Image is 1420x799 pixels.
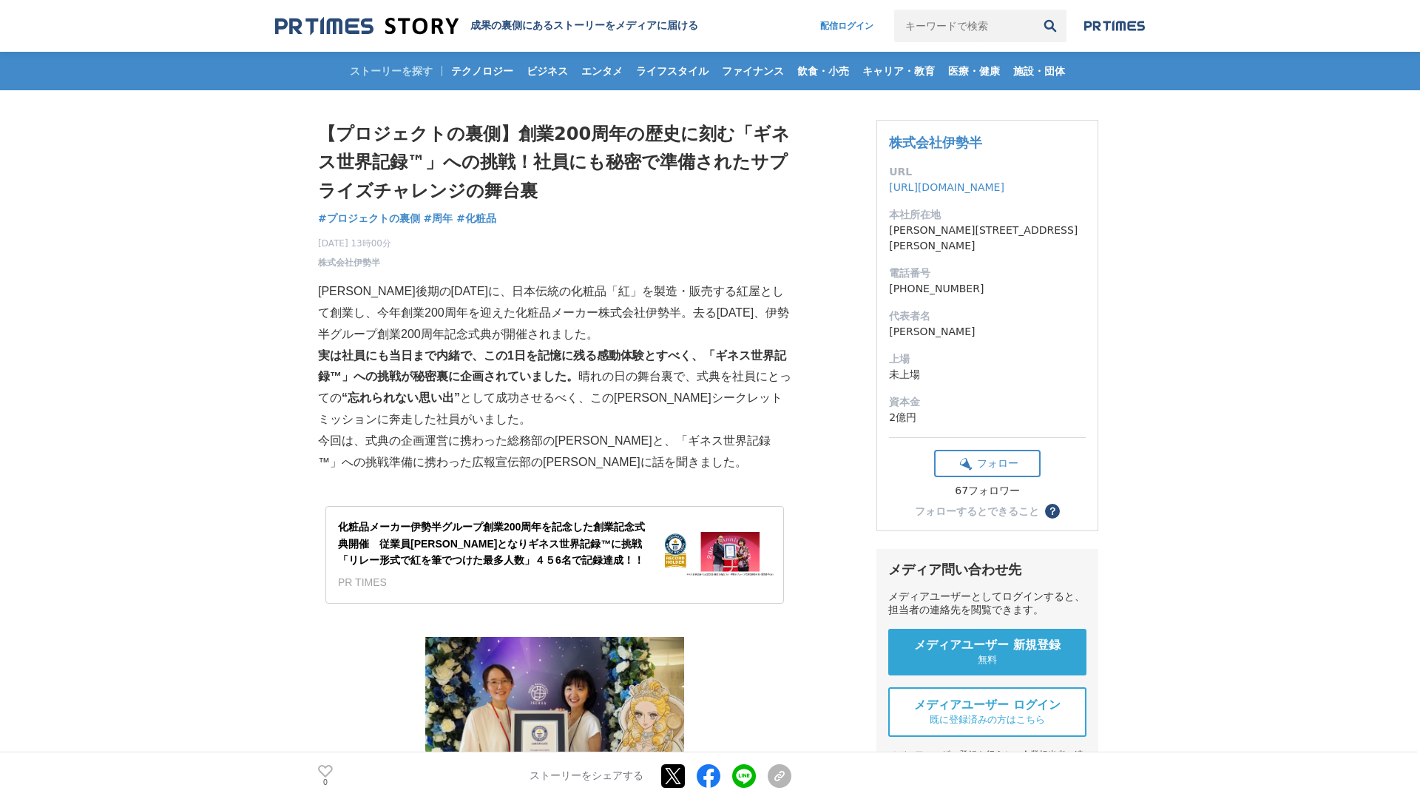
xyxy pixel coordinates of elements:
[1045,504,1060,519] button: ？
[888,590,1086,617] div: メディアユーザーとしてログインすると、担当者の連絡先を閲覧できます。
[791,64,855,78] span: 飲食・小売
[318,281,791,345] p: [PERSON_NAME]後期の[DATE]に、日本伝統の化粧品「紅」を製造・販売する紅屋として創業し、今年創業200周年を迎えた化粧品メーカー株式会社伊勢半。去る[DATE]、伊勢半グループ創...
[325,506,784,604] a: 化粧品メーカー伊勢半グループ創業200周年を記念した創業記念式典開催 従業員[PERSON_NAME]となりギネス世界記録™に挑戦「リレー形式で紅を筆でつけた最多人数」４５6名で記録達成！！PR...
[888,687,1086,737] a: メディアユーザー ログイン 既に登録済みの方はこちら
[934,450,1041,477] button: フォロー
[521,64,574,78] span: ビジネス
[630,52,714,90] a: ライフスタイル
[716,52,790,90] a: ファイナンス
[894,10,1034,42] input: キーワードで検索
[424,212,453,225] span: #周年
[889,266,1086,281] dt: 電話番号
[445,64,519,78] span: テクノロジー
[424,211,453,226] a: #周年
[889,410,1086,425] dd: 2億円
[856,52,941,90] a: キャリア・教育
[716,64,790,78] span: ファイナンス
[342,391,460,404] strong: “忘れられない思い出”
[575,64,629,78] span: エンタメ
[889,281,1086,297] dd: [PHONE_NUMBER]
[889,367,1086,382] dd: 未上場
[942,52,1006,90] a: 医療・健康
[575,52,629,90] a: エンタメ
[1047,506,1058,516] span: ？
[889,394,1086,410] dt: 資本金
[889,351,1086,367] dt: 上場
[445,52,519,90] a: テクノロジー
[318,237,391,250] span: [DATE] 13時00分
[318,211,420,226] a: #プロジェクトの裏側
[338,519,653,568] div: 化粧品メーカー伊勢半グループ創業200周年を記念した創業記念式典開催 従業員[PERSON_NAME]となりギネス世界記録™に挑戦「リレー形式で紅を筆でつけた最多人数」４５6名で記録達成！！
[889,223,1086,254] dd: [PERSON_NAME][STREET_ADDRESS][PERSON_NAME]
[318,349,786,383] strong: 実は社員にも当日まで内緒で、この1日を記憶に残る感動体験とすべく、「ギネス世界記録™」への挑戦が秘密裏に企画されていました。
[942,64,1006,78] span: 医療・健康
[530,769,643,783] p: ストーリーをシェアする
[791,52,855,90] a: 飲食・小売
[914,638,1061,653] span: メディアユーザー 新規登録
[456,211,496,226] a: #化粧品
[930,713,1045,726] span: 既に登録済みの方はこちら
[275,16,698,36] a: 成果の裏側にあるストーリーをメディアに届ける 成果の裏側にあるストーリーをメディアに届ける
[1034,10,1066,42] button: 検索
[978,653,997,667] span: 無料
[805,10,888,42] a: 配信ログイン
[338,574,653,590] div: PR TIMES
[1007,64,1071,78] span: 施設・団体
[318,431,791,473] p: 今回は、式典の企画運営に携わった総務部の[PERSON_NAME]と、「ギネス世界記録™」への挑戦準備に携わった広報宣伝部の[PERSON_NAME]に話を聞きました。
[889,309,1086,324] dt: 代表者名
[889,324,1086,340] dd: [PERSON_NAME]
[521,52,574,90] a: ビジネス
[318,212,420,225] span: #プロジェクトの裏側
[318,120,791,205] h1: 【プロジェクトの裏側】創業200周年の歴史に刻む「ギネス世界記録™」への挑戦！社員にも秘密で準備されたサプライズチャレンジの舞台裏
[856,64,941,78] span: キャリア・教育
[318,779,333,786] p: 0
[915,506,1039,516] div: フォローするとできること
[1084,20,1145,32] img: prtimes
[456,212,496,225] span: #化粧品
[318,256,380,269] a: 株式会社伊勢半
[888,629,1086,675] a: メディアユーザー 新規登録 無料
[1007,52,1071,90] a: 施設・団体
[889,181,1004,193] a: [URL][DOMAIN_NAME]
[914,698,1061,713] span: メディアユーザー ログイン
[888,561,1086,579] div: メディア問い合わせ先
[889,135,982,150] a: 株式会社伊勢半
[318,345,791,431] p: 晴れの日の舞台裏で、式典を社員にとっての として成功させるべく、この[PERSON_NAME]シークレットミッションに奔走した社員がいました。
[889,164,1086,180] dt: URL
[470,19,698,33] h2: 成果の裏側にあるストーリーをメディアに届ける
[934,485,1041,498] div: 67フォロワー
[630,64,714,78] span: ライフスタイル
[889,207,1086,223] dt: 本社所在地
[275,16,459,36] img: 成果の裏側にあるストーリーをメディアに届ける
